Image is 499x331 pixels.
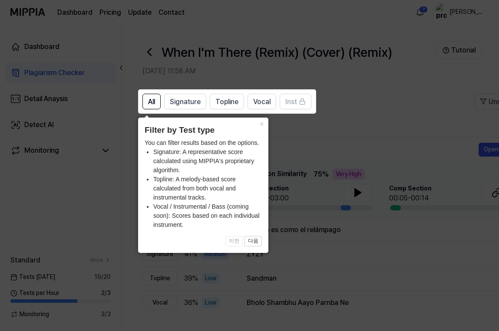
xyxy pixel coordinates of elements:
button: Vocal [248,94,276,109]
button: Signature [164,94,206,109]
button: 다음 [245,236,262,246]
span: Inst [285,97,297,107]
span: Vocal [253,97,271,107]
li: Vocal / Instrumental / Bass (coming soon): Scores based on each individual instrument. [153,202,262,229]
li: Topline: A melody-based score calculated from both vocal and instrumental tracks. [153,175,262,202]
li: Signature: A representative score calculated using MIPPIA's proprietary algorithm. [153,147,262,175]
div: You can filter results based on the options. [145,138,262,229]
button: Topline [210,94,244,109]
span: Topline [215,97,238,107]
button: Close [254,118,268,130]
button: All [142,94,161,109]
span: All [148,97,155,107]
span: Signature [170,97,201,107]
header: Filter by Test type [145,124,262,137]
button: Inst [280,94,311,109]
